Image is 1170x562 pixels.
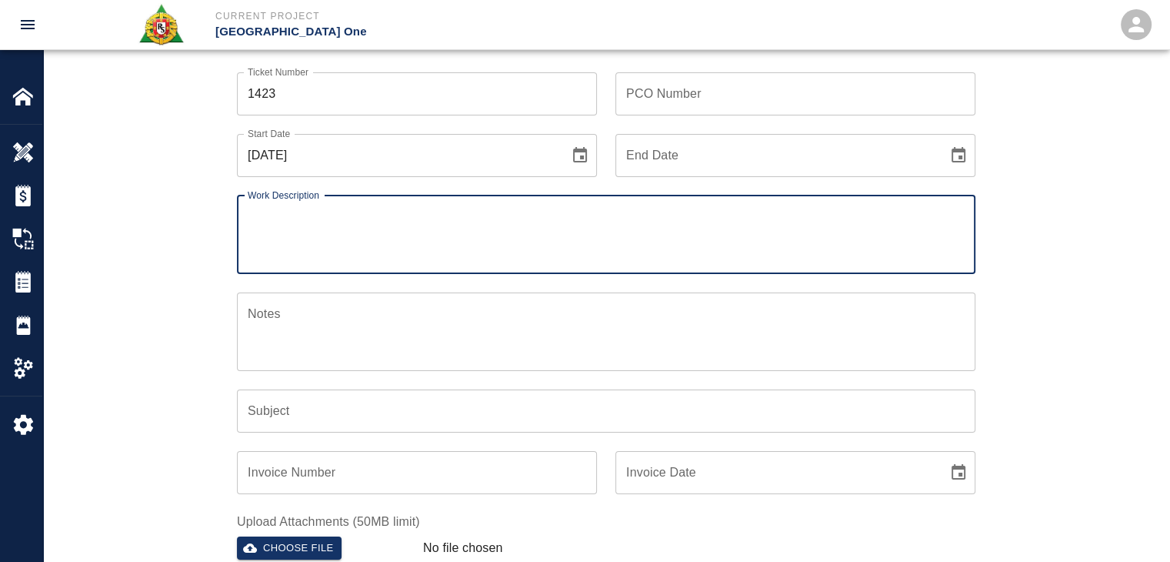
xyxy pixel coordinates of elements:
button: Choose date, selected date is Oct 2, 2025 [565,140,595,171]
input: mm/dd/yyyy [615,451,937,494]
iframe: Chat Widget [1093,488,1170,562]
button: Choose file [237,537,342,560]
input: mm/dd/yyyy [237,134,558,177]
p: Current Project [215,9,668,23]
p: [GEOGRAPHIC_DATA] One [215,23,668,41]
label: Ticket Number [248,65,308,79]
button: Choose date [943,140,974,171]
button: open drawer [9,6,46,43]
input: mm/dd/yyyy [615,134,937,177]
p: No file chosen [423,539,503,557]
img: Roger & Sons Concrete [138,3,185,46]
input: 1421 [237,72,597,115]
button: Choose date [943,457,974,488]
label: Start Date [248,127,290,140]
label: Work Description [248,189,319,202]
label: Upload Attachments (50MB limit) [237,513,975,530]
